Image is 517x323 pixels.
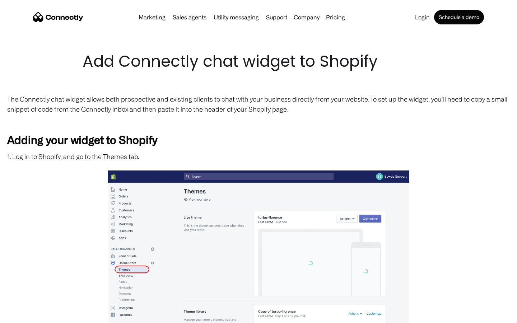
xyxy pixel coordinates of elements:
[323,14,348,20] a: Pricing
[434,10,484,24] a: Schedule a demo
[7,94,510,114] p: The Connectly chat widget allows both prospective and existing clients to chat with your business...
[412,14,433,20] a: Login
[33,12,83,23] a: home
[294,12,320,22] div: Company
[7,310,43,320] aside: Language selected: English
[83,50,434,72] h1: Add Connectly chat widget to Shopify
[7,134,157,146] strong: Adding your widget to Shopify
[14,310,43,320] ul: Language list
[136,14,168,20] a: Marketing
[170,14,209,20] a: Sales agents
[211,14,262,20] a: Utility messaging
[292,12,322,22] div: Company
[7,151,510,161] p: 1. Log in to Shopify, and go to the Themes tab.
[263,14,290,20] a: Support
